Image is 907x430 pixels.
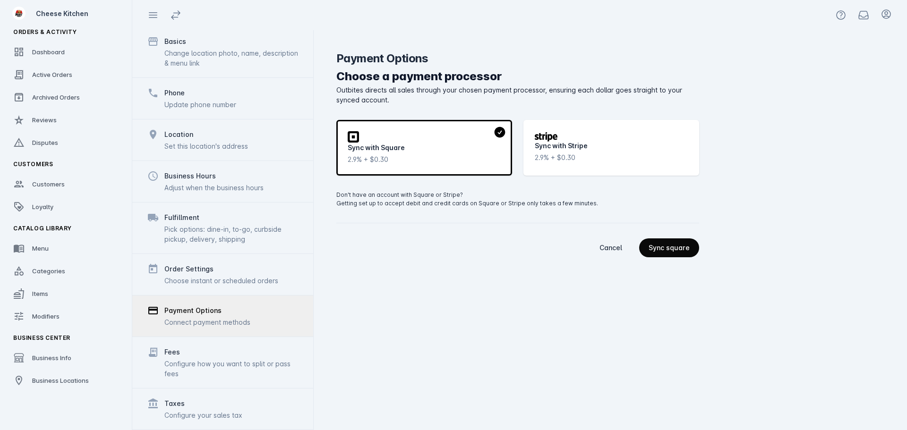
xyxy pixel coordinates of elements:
[6,261,127,281] a: Categories
[6,64,127,85] a: Active Orders
[6,370,127,391] a: Business Locations
[32,48,65,56] span: Dashboard
[13,225,72,232] span: Catalog Library
[164,359,298,379] div: Configure how you want to split or pass fees
[13,28,77,35] span: Orders & Activity
[32,312,60,320] span: Modifiers
[336,68,699,85] div: Choose a payment processor
[164,410,242,420] div: Configure your sales tax
[32,245,49,252] span: Menu
[336,191,463,199] p: Don't have an account with Square or Stripe?
[32,180,65,188] span: Customers
[32,139,58,146] span: Disputes
[164,317,250,327] div: Connect payment methods
[164,170,216,182] div: Business Hours
[32,203,53,211] span: Loyalty
[590,238,632,257] button: Cancel
[6,174,127,194] a: Customers
[336,199,699,208] p: Getting set up to accept debit and credit cards on Square or Stripe only takes a few minutes.
[599,245,622,251] span: Cancel
[6,238,127,259] a: Menu
[32,377,89,384] span: Business Locations
[13,334,70,341] span: Business Center
[6,110,127,130] a: Reviews
[639,238,699,257] button: continue
[164,263,214,275] div: Order Settings
[164,224,298,244] div: Pick options: dine-in, to-go, curbside pickup, delivery, shipping
[6,42,127,62] a: Dashboard
[336,85,699,105] div: Outbites directs all sales through your chosen payment processor, ensuring each dollar goes strai...
[164,305,222,316] div: Payment Options
[164,48,298,68] div: Change location photo, name, description & menu link
[6,196,127,217] a: Loyalty
[164,212,199,223] div: Fulfillment
[6,347,127,368] a: Business Info
[6,87,127,108] a: Archived Orders
[32,354,71,362] span: Business Info
[164,183,264,193] div: Adjust when the business hours
[164,346,180,358] div: Fees
[649,245,690,251] div: Sync square
[164,36,186,47] div: Basics
[348,154,388,164] div: 2.9% + $0.30
[164,398,185,409] div: Taxes
[336,53,428,64] div: Payment Options
[164,129,193,140] div: Location
[6,306,127,327] a: Modifiers
[6,132,127,153] a: Disputes
[32,71,72,78] span: Active Orders
[32,116,57,124] span: Reviews
[32,93,80,101] span: Archived Orders
[32,267,65,275] span: Categories
[36,8,123,18] div: Cheese Kitchen
[6,283,127,304] a: Items
[535,152,575,162] div: 2.9% + $0.30
[164,276,278,286] div: Choose instant or scheduled orders
[164,141,248,151] div: Set this location's address
[32,290,48,297] span: Items
[164,87,185,99] div: Phone
[535,141,588,151] div: Sync with Stripe
[164,100,236,110] div: Update phone number
[348,143,405,152] div: Sync with Square
[13,160,53,168] span: Customers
